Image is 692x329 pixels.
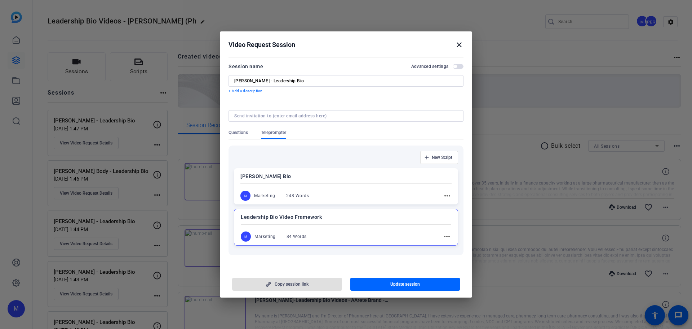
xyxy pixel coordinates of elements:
[240,172,452,181] p: [PERSON_NAME] Bio
[443,191,452,200] mat-icon: more_horiz
[234,78,458,84] input: Enter Session Name
[350,278,460,291] button: Update session
[234,113,455,119] input: Send invitation to (enter email address here)
[229,40,463,49] div: Video Request Session
[411,64,448,69] h2: Advanced settings
[261,130,286,135] span: Teleprompter
[241,213,451,221] p: Leadership Bio Video Framework
[455,40,463,49] mat-icon: close
[254,193,275,199] div: Marketing
[229,62,263,71] div: Session name
[229,88,463,94] p: + Add a description
[229,130,248,135] span: Questions
[275,281,309,287] span: Copy session link
[287,234,307,239] div: 84 Words
[254,234,276,239] div: Marketing
[390,281,420,287] span: Update session
[443,232,451,241] mat-icon: more_horiz
[241,231,251,242] div: M
[232,278,342,291] button: Copy session link
[240,191,250,201] div: M
[432,155,452,160] span: New Script
[286,193,309,199] div: 248 Words
[420,151,458,164] button: New Script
